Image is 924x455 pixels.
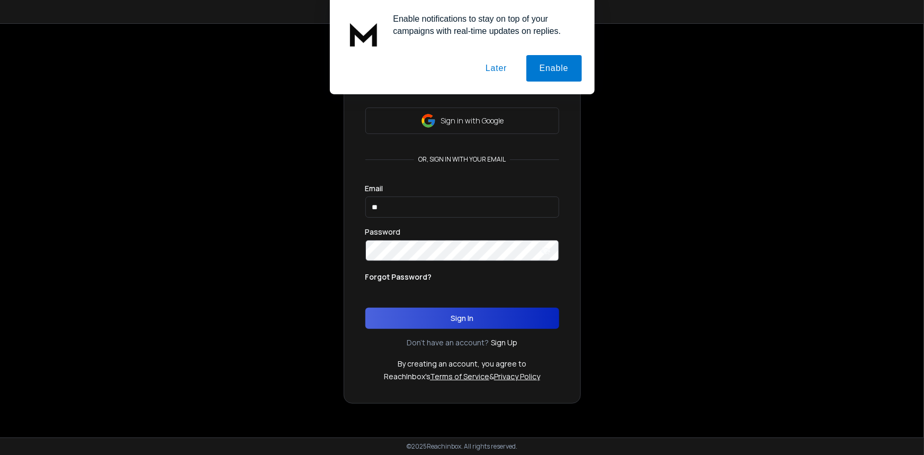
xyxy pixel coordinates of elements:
[365,228,401,236] label: Password
[365,108,559,134] button: Sign in with Google
[491,337,517,348] a: Sign Up
[494,371,540,381] a: Privacy Policy
[343,13,385,55] img: notification icon
[385,13,582,37] div: Enable notifications to stay on top of your campaigns with real-time updates on replies.
[365,308,559,329] button: Sign In
[365,185,383,192] label: Email
[407,337,489,348] p: Don't have an account?
[430,371,489,381] a: Terms of Service
[365,272,432,282] p: Forgot Password?
[414,155,510,164] p: or, sign in with your email
[472,55,520,82] button: Later
[384,371,540,382] p: ReachInbox's &
[526,55,582,82] button: Enable
[441,115,504,126] p: Sign in with Google
[407,442,517,451] p: © 2025 Reachinbox. All rights reserved.
[398,359,526,369] p: By creating an account, you agree to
